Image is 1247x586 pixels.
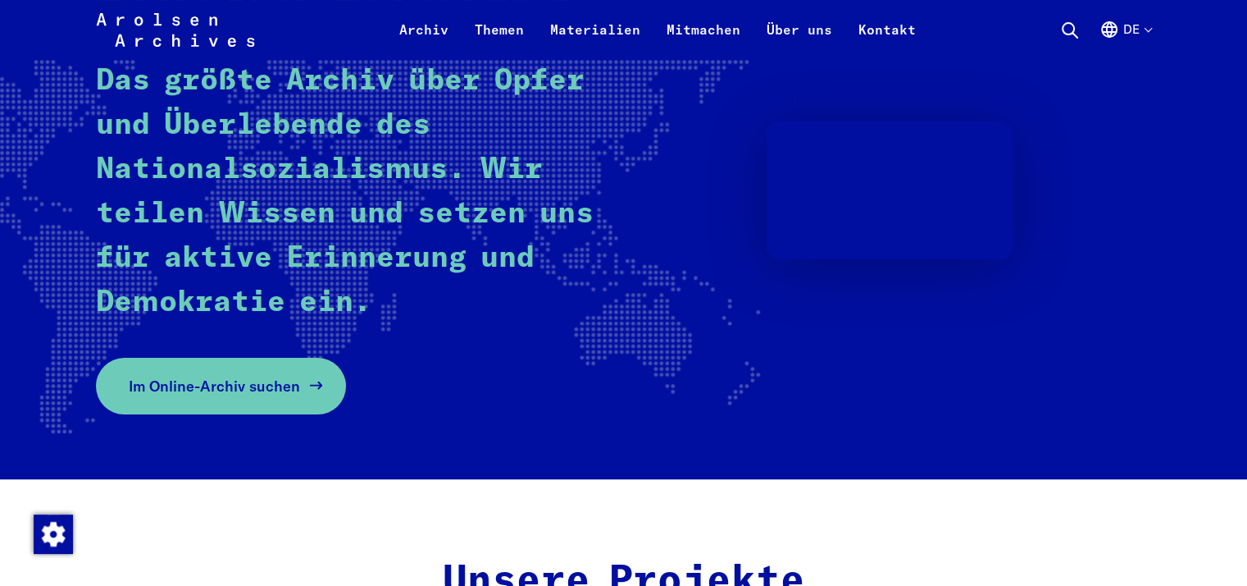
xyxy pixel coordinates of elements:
a: Im Online-Archiv suchen [96,358,346,414]
img: Zustimmung ändern [34,515,73,554]
a: Mitmachen [653,20,753,59]
a: Materialien [537,20,653,59]
a: Kontakt [845,20,929,59]
p: Das größte Archiv über Opfer und Überlebende des Nationalsozialismus. Wir teilen Wissen und setze... [96,59,595,325]
a: Themen [462,20,537,59]
a: Archiv [386,20,462,59]
div: Zustimmung ändern [33,514,72,553]
span: Im Online-Archiv suchen [129,375,300,397]
button: Deutsch, Sprachauswahl [1099,20,1151,59]
a: Über uns [753,20,845,59]
nav: Primär [386,10,929,49]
